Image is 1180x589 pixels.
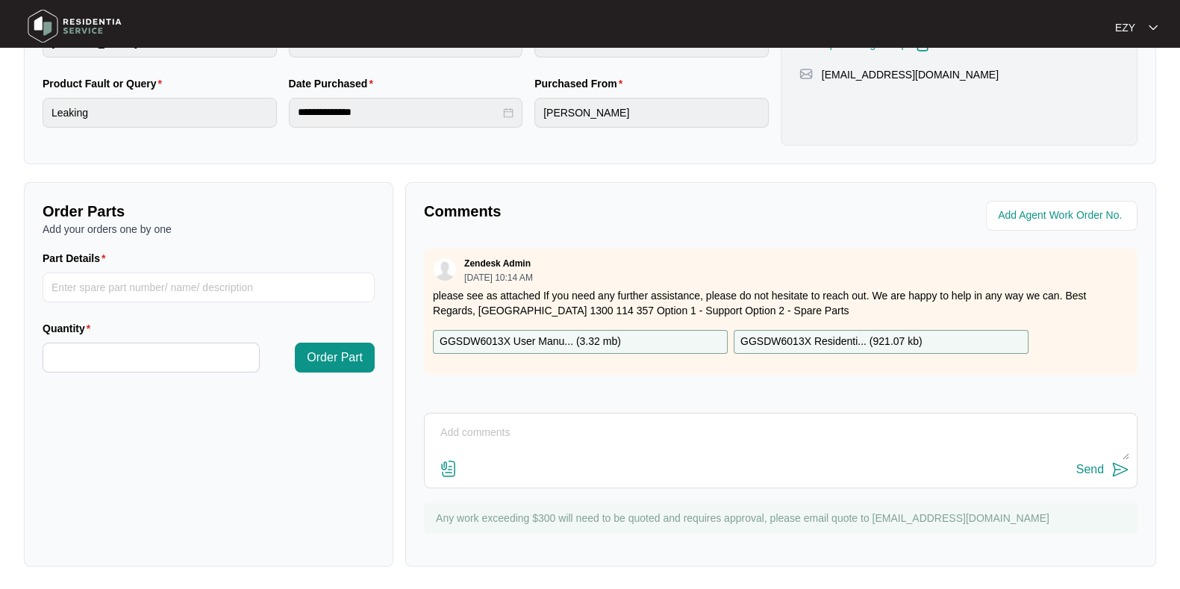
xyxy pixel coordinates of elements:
p: [DATE] 10:14 AM [464,273,533,282]
img: map-pin [799,67,813,81]
p: Add your orders one by one [43,222,375,237]
p: Zendesk Admin [464,258,531,269]
p: GGSDW6013X User Manu... ( 3.32 mb ) [440,334,621,350]
label: Product Fault or Query [43,76,168,91]
input: Product Fault or Query [43,98,277,128]
p: Comments [424,201,770,222]
input: Purchased From [534,98,769,128]
label: Purchased From [534,76,628,91]
label: Date Purchased [289,76,379,91]
p: [EMAIL_ADDRESS][DOMAIN_NAME] [822,67,999,82]
input: Date Purchased [298,105,501,120]
img: user.svg [434,258,456,281]
input: Add Agent Work Order No. [998,207,1129,225]
input: Quantity [43,343,259,372]
p: please see as attached If you need any further assistance, please do not hesitate to reach out. W... [433,288,1129,318]
input: Part Details [43,272,375,302]
label: Part Details [43,251,112,266]
img: dropdown arrow [1149,24,1158,31]
label: Quantity [43,321,96,336]
img: send-icon.svg [1111,461,1129,479]
p: Any work exceeding $300 will need to be quoted and requires approval, please email quote to [EMAI... [436,511,1130,526]
p: EZY [1115,20,1135,35]
div: Send [1076,463,1104,476]
p: Order Parts [43,201,375,222]
span: Order Part [307,349,363,367]
button: Send [1076,460,1129,480]
p: GGSDW6013X Residenti... ( 921.07 kb ) [740,334,923,350]
button: Order Part [295,343,375,373]
img: file-attachment-doc.svg [440,460,458,478]
img: residentia service logo [22,4,127,49]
